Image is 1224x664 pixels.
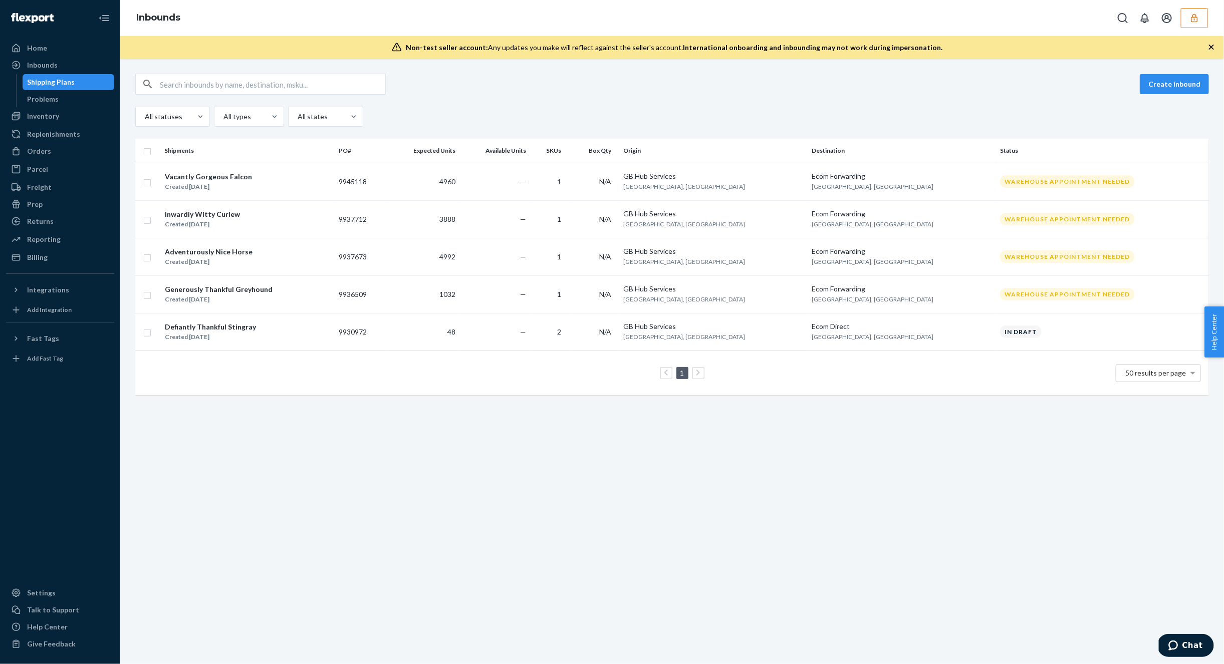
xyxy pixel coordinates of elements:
div: Created [DATE] [165,182,252,192]
a: Home [6,40,114,56]
a: Shipping Plans [23,74,115,90]
input: All statuses [144,112,145,122]
th: Status [996,139,1209,163]
div: Prep [27,199,43,209]
div: Created [DATE] [165,294,273,304]
button: Open Search Box [1113,8,1133,28]
th: PO# [335,139,387,163]
div: Billing [27,252,48,262]
img: Flexport logo [11,13,54,23]
span: N/A [600,290,612,298]
div: Adventurously Nice Horse [165,247,253,257]
input: All states [297,112,298,122]
div: Vacantly Gorgeous Falcon [165,172,252,182]
a: Parcel [6,161,114,177]
span: N/A [600,215,612,223]
a: Inbounds [136,12,180,23]
a: Billing [6,249,114,265]
div: Fast Tags [27,334,59,344]
span: 3888 [440,215,456,223]
span: [GEOGRAPHIC_DATA], [GEOGRAPHIC_DATA] [812,333,933,341]
div: Warehouse Appointment Needed [1000,250,1135,263]
span: [GEOGRAPHIC_DATA], [GEOGRAPHIC_DATA] [624,258,746,265]
a: Freight [6,179,114,195]
span: — [520,252,526,261]
span: [GEOGRAPHIC_DATA], [GEOGRAPHIC_DATA] [624,183,746,190]
div: Warehouse Appointment Needed [1000,213,1135,225]
div: Add Fast Tag [27,354,63,363]
div: Ecom Forwarding [812,209,992,219]
span: 1 [558,290,562,298]
div: Add Integration [27,305,72,314]
span: [GEOGRAPHIC_DATA], [GEOGRAPHIC_DATA] [812,220,933,228]
div: Defiantly Thankful Stingray [165,322,256,332]
a: Prep [6,196,114,212]
th: Expected Units [387,139,460,163]
th: Origin [620,139,808,163]
a: Add Fast Tag [6,351,114,367]
span: Non-test seller account: [406,43,488,52]
a: Replenishments [6,126,114,142]
span: N/A [600,177,612,186]
a: Inbounds [6,57,114,73]
div: Created [DATE] [165,332,256,342]
div: Any updates you make will reflect against the seller's account. [406,43,942,53]
td: 9937673 [335,238,387,275]
div: Ecom Forwarding [812,171,992,181]
ol: breadcrumbs [128,4,188,33]
div: Talk to Support [27,605,79,615]
a: Add Integration [6,302,114,318]
span: 1032 [440,290,456,298]
div: Returns [27,216,54,226]
th: Shipments [160,139,335,163]
div: Inwardly Witty Curlew [165,209,240,219]
button: Give Feedback [6,636,114,652]
div: Freight [27,182,52,192]
div: Help Center [27,622,68,632]
span: 48 [448,327,456,336]
input: Search inbounds by name, destination, msku... [160,74,385,94]
a: Problems [23,91,115,107]
span: — [520,327,526,336]
input: All types [222,112,223,122]
button: Fast Tags [6,330,114,347]
span: [GEOGRAPHIC_DATA], [GEOGRAPHIC_DATA] [812,258,933,265]
td: 9945118 [335,163,387,200]
span: 2 [558,327,562,336]
div: Ecom Forwarding [812,246,992,256]
span: 1 [558,252,562,261]
td: 9937712 [335,200,387,238]
span: [GEOGRAPHIC_DATA], [GEOGRAPHIC_DATA] [624,333,746,341]
span: — [520,177,526,186]
span: — [520,215,526,223]
div: Integrations [27,285,69,295]
div: GB Hub Services [624,246,804,256]
a: Settings [6,585,114,601]
div: Reporting [27,234,61,244]
button: Create inbound [1140,74,1209,94]
div: Warehouse Appointment Needed [1000,288,1135,300]
a: Reporting [6,231,114,247]
div: Home [27,43,47,53]
span: Help Center [1204,306,1224,358]
div: GB Hub Services [624,171,804,181]
div: Give Feedback [27,639,76,649]
button: Open notifications [1135,8,1155,28]
span: N/A [600,327,612,336]
span: N/A [600,252,612,261]
span: 50 results per page [1126,369,1186,377]
div: In draft [1000,325,1042,338]
span: 1 [558,215,562,223]
span: [GEOGRAPHIC_DATA], [GEOGRAPHIC_DATA] [812,183,933,190]
div: GB Hub Services [624,284,804,294]
a: Returns [6,213,114,229]
span: International onboarding and inbounding may not work during impersonation. [683,43,942,52]
span: [GEOGRAPHIC_DATA], [GEOGRAPHIC_DATA] [812,295,933,303]
span: — [520,290,526,298]
a: Orders [6,143,114,159]
span: 4992 [440,252,456,261]
div: Replenishments [27,129,80,139]
span: 1 [558,177,562,186]
div: Inventory [27,111,59,121]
